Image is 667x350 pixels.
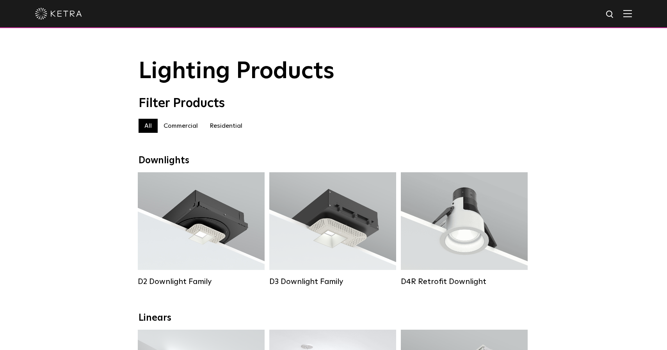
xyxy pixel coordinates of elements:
[139,60,334,83] span: Lighting Products
[139,96,529,111] div: Filter Products
[401,277,528,286] div: D4R Retrofit Downlight
[623,10,632,17] img: Hamburger%20Nav.svg
[401,172,528,286] a: D4R Retrofit Downlight Lumen Output:800Colors:White / BlackBeam Angles:15° / 25° / 40° / 60°Watta...
[138,172,265,286] a: D2 Downlight Family Lumen Output:1200Colors:White / Black / Gloss Black / Silver / Bronze / Silve...
[158,119,204,133] label: Commercial
[605,10,615,20] img: search icon
[269,172,396,286] a: D3 Downlight Family Lumen Output:700 / 900 / 1100Colors:White / Black / Silver / Bronze / Paintab...
[139,155,529,166] div: Downlights
[139,119,158,133] label: All
[139,312,529,324] div: Linears
[269,277,396,286] div: D3 Downlight Family
[35,8,82,20] img: ketra-logo-2019-white
[138,277,265,286] div: D2 Downlight Family
[204,119,248,133] label: Residential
